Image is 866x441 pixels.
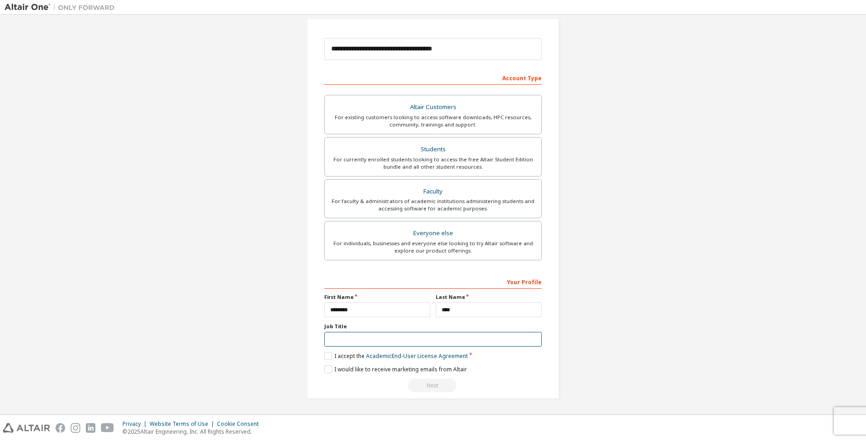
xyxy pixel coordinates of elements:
[86,423,95,433] img: linkedin.svg
[5,3,119,12] img: Altair One
[330,185,536,198] div: Faculty
[217,420,264,428] div: Cookie Consent
[330,240,536,254] div: For individuals, businesses and everyone else looking to try Altair software and explore our prod...
[3,423,50,433] img: altair_logo.svg
[330,143,536,156] div: Students
[324,70,542,85] div: Account Type
[324,352,468,360] label: I accept the
[150,420,217,428] div: Website Terms of Use
[122,428,264,435] p: © 2025 Altair Engineering, Inc. All Rights Reserved.
[330,227,536,240] div: Everyone else
[101,423,114,433] img: youtube.svg
[324,379,542,392] div: Read and acccept EULA to continue
[366,352,468,360] a: Academic End-User License Agreement
[122,420,150,428] div: Privacy
[56,423,65,433] img: facebook.svg
[324,274,542,289] div: Your Profile
[330,156,536,171] div: For currently enrolled students looking to access the free Altair Student Edition bundle and all ...
[71,423,80,433] img: instagram.svg
[436,293,542,301] label: Last Name
[324,323,542,330] label: Job Title
[330,101,536,114] div: Altair Customers
[330,198,536,212] div: For faculty & administrators of academic institutions administering students and accessing softwa...
[324,365,467,373] label: I would like to receive marketing emails from Altair
[330,114,536,128] div: For existing customers looking to access software downloads, HPC resources, community, trainings ...
[324,293,430,301] label: First Name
